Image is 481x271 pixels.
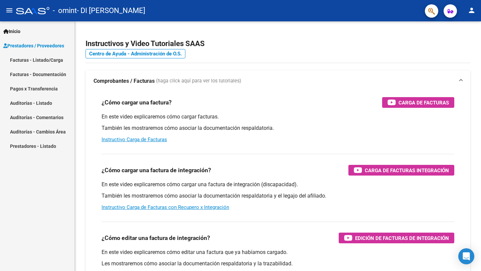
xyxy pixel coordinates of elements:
h2: Instructivos y Video Tutoriales SAAS [86,37,470,50]
h3: ¿Cómo cargar una factura? [102,98,172,107]
p: En este video explicaremos cómo cargar facturas. [102,113,454,120]
a: Instructivo Carga de Facturas con Recupero x Integración [102,204,229,210]
a: Centro de Ayuda - Administración de O.S. [86,49,185,58]
button: Edición de Facturas de integración [339,233,454,243]
mat-expansion-panel-header: Comprobantes / Facturas (haga click aquí para ver los tutoriales) [86,70,470,92]
span: Inicio [3,28,20,35]
strong: Comprobantes / Facturas [94,77,155,85]
span: Carga de Facturas Integración [365,166,449,175]
span: - DI [PERSON_NAME] [77,3,145,18]
span: - omint [53,3,77,18]
p: Les mostraremos cómo asociar la documentación respaldatoria y la trazabilidad. [102,260,454,267]
a: Instructivo Carga de Facturas [102,137,167,143]
button: Carga de Facturas Integración [348,165,454,176]
span: (haga click aquí para ver los tutoriales) [156,77,241,85]
mat-icon: menu [5,6,13,14]
p: En este video explicaremos cómo cargar una factura de integración (discapacidad). [102,181,454,188]
div: Open Intercom Messenger [458,248,474,264]
button: Carga de Facturas [382,97,454,108]
p: También les mostraremos cómo asociar la documentación respaldatoria. [102,124,454,132]
span: Prestadores / Proveedores [3,42,64,49]
p: En este video explicaremos cómo editar una factura que ya habíamos cargado. [102,249,454,256]
mat-icon: person [468,6,476,14]
span: Carga de Facturas [398,98,449,107]
span: Edición de Facturas de integración [355,234,449,242]
h3: ¿Cómo cargar una factura de integración? [102,166,211,175]
p: También les mostraremos cómo asociar la documentación respaldatoria y el legajo del afiliado. [102,192,454,200]
h3: ¿Cómo editar una factura de integración? [102,233,210,243]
